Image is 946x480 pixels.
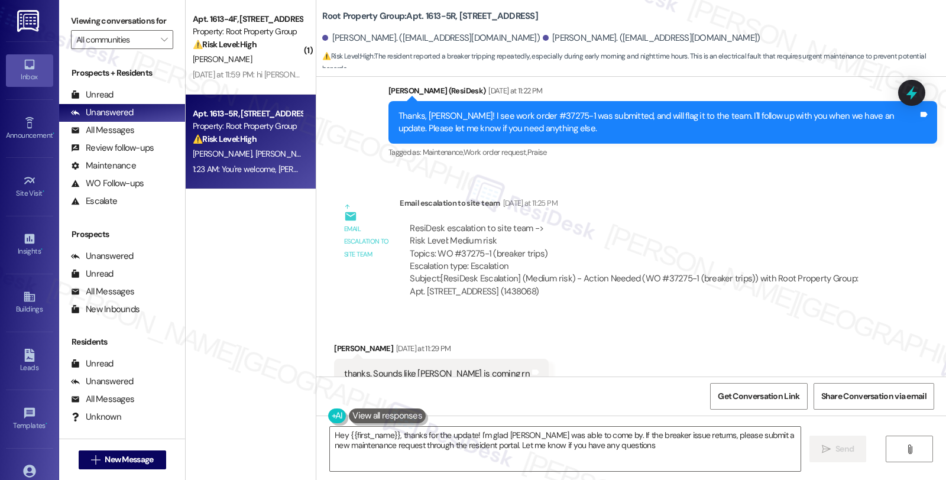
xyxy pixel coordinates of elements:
div: All Messages [71,286,134,298]
div: Escalate [71,195,117,207]
div: Prospects + Residents [59,67,185,79]
span: Share Conversation via email [821,390,926,403]
a: Buildings [6,287,53,319]
b: Root Property Group: Apt. 1613-5R, [STREET_ADDRESS] [322,10,538,22]
div: Unanswered [71,106,134,119]
i:  [91,455,100,465]
span: • [53,129,54,138]
input: All communities [76,30,154,49]
div: Unknown [71,411,121,423]
span: Get Conversation Link [718,390,799,403]
div: Apt. 1613-4F, [STREET_ADDRESS] [193,13,302,25]
span: • [41,245,43,254]
div: [PERSON_NAME]. ([EMAIL_ADDRESS][DOMAIN_NAME]) [543,32,760,44]
strong: ⚠️ Risk Level: High [193,134,257,144]
div: Unread [71,89,114,101]
a: Leads [6,345,53,377]
label: Viewing conversations for [71,12,173,30]
div: Residents [59,336,185,348]
div: [PERSON_NAME] [334,342,549,359]
div: Unread [71,358,114,370]
strong: ⚠️ Risk Level: High [193,39,257,50]
span: New Message [105,453,153,466]
div: Property: Root Property Group [193,25,302,38]
textarea: Hey {{first_name}}, thanks for the update! I'm glad [PERSON_NAME] was able to come by. If the bre... [330,427,801,471]
div: New Inbounds [71,303,140,316]
div: Unanswered [71,250,134,262]
div: Property: Root Property Group [193,120,302,132]
div: [DATE] at 11:29 PM [393,342,451,355]
span: Work order request , [464,147,527,157]
strong: ⚠️ Risk Level: High [322,51,373,61]
div: Apt. 1613-5R, [STREET_ADDRESS] [193,108,302,120]
div: Review follow-ups [71,142,154,154]
span: Maintenance , [423,147,464,157]
span: [PERSON_NAME] [193,148,255,159]
div: Unread [71,268,114,280]
div: [DATE] at 11:59 PM: hi [PERSON_NAME] could you help me with a electricity question? i got somethi... [193,69,796,80]
span: [PERSON_NAME] [193,54,252,64]
div: Maintenance [71,160,136,172]
span: : The resident reported a breaker tripping repeatedly, especially during early morning and nightt... [322,50,946,76]
div: ResiDesk escalation to site team -> Risk Level: Medium risk Topics: WO #37275-1 (breaker trips) E... [410,222,873,273]
div: WO Follow-ups [71,177,144,190]
div: [DATE] at 11:22 PM [485,85,542,97]
i:  [822,445,831,454]
div: [PERSON_NAME]. ([EMAIL_ADDRESS][DOMAIN_NAME]) [322,32,540,44]
span: • [46,420,47,428]
span: Send [835,443,854,455]
div: Prospects [59,228,185,241]
a: Site Visit • [6,171,53,203]
div: Email escalation to site team [344,223,390,261]
i:  [905,445,914,454]
div: thanks. Sounds like [PERSON_NAME] is coming rn [344,368,530,380]
button: Send [809,436,867,462]
div: [DATE] at 11:25 PM [500,197,558,209]
button: Share Conversation via email [814,383,934,410]
div: Tagged as: [388,144,937,161]
div: All Messages [71,393,134,406]
span: • [43,187,44,196]
button: Get Conversation Link [710,383,807,410]
a: Inbox [6,54,53,86]
a: Insights • [6,229,53,261]
i:  [161,35,167,44]
button: New Message [79,450,166,469]
span: Praise [527,147,547,157]
img: ResiDesk Logo [17,10,41,32]
div: Unanswered [71,375,134,388]
div: Thanks, [PERSON_NAME]! I see work order #37275-1 was submitted, and will flag it to the team. I'l... [399,110,918,135]
span: [PERSON_NAME] [255,148,315,159]
div: Subject: [ResiDesk Escalation] (Medium risk) - Action Needed (WO #37275-1 (breaker trips)) with R... [410,273,873,298]
div: [PERSON_NAME] (ResiDesk) [388,85,937,101]
a: Templates • [6,403,53,435]
div: All Messages [71,124,134,137]
div: Email escalation to site team [400,197,883,213]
